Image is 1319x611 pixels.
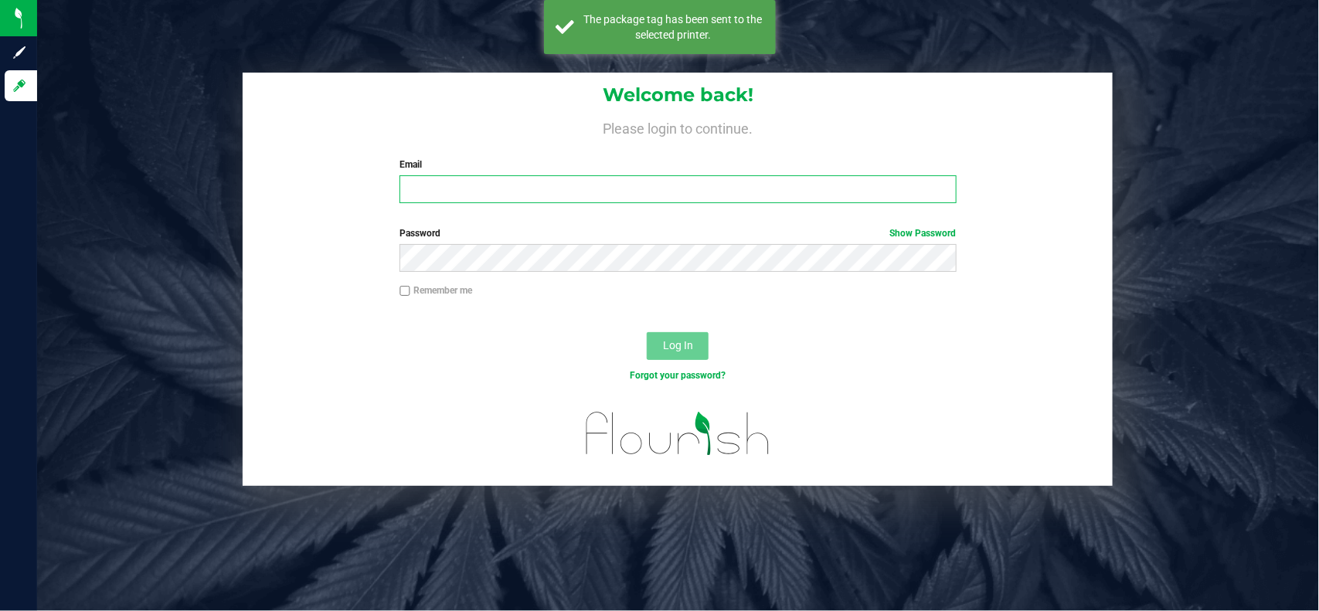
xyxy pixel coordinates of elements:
h4: Please login to continue. [243,117,1113,136]
img: flourish_logo.svg [569,399,787,469]
label: Remember me [399,283,472,297]
a: Show Password [890,228,957,239]
inline-svg: Sign up [12,45,27,60]
button: Log In [647,332,709,360]
input: Remember me [399,286,410,297]
span: Log In [663,339,693,351]
h1: Welcome back! [243,85,1113,105]
div: The package tag has been sent to the selected printer. [583,12,764,42]
a: Forgot your password? [630,370,726,381]
span: Password [399,228,440,239]
label: Email [399,158,957,171]
inline-svg: Log in [12,78,27,93]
